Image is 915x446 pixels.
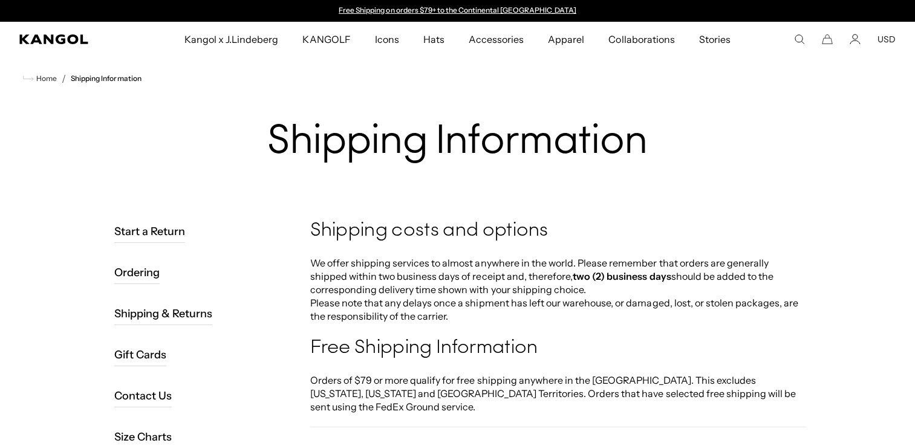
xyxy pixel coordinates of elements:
slideshow-component: Announcement bar [333,6,582,16]
span: Apparel [548,22,584,57]
a: Ordering [114,261,160,284]
a: Apparel [536,22,596,57]
summary: Search here [794,34,805,45]
a: Account [850,34,861,45]
h4: Shipping costs and options [310,219,806,243]
span: Accessories [469,22,524,57]
span: Collaborations [608,22,674,57]
a: Free Shipping on orders $79+ to the Continental [GEOGRAPHIC_DATA] [339,5,576,15]
div: Announcement [333,6,582,16]
h4: Free Shipping Information [310,336,806,360]
strong: two (2) business days [573,270,671,282]
a: Shipping & Returns [114,302,213,325]
a: Gift Cards [114,343,166,366]
span: Icons [375,22,399,57]
a: Contact Us [114,384,172,407]
div: 1 of 2 [333,6,582,16]
a: Shipping Information [71,74,142,83]
a: Collaborations [596,22,686,57]
button: Cart [822,34,833,45]
p: Orders of $79 or more qualify for free shipping anywhere in the [GEOGRAPHIC_DATA]. This excludes ... [310,373,806,413]
h1: Shipping Information [109,120,806,166]
button: USD [878,34,896,45]
p: We offer shipping services to almost anywhere in the world. Please remember that orders are gener... [310,256,806,323]
a: Kangol [19,34,122,44]
a: Icons [363,22,411,57]
a: Hats [411,22,457,57]
a: Kangol x J.Lindeberg [172,22,291,57]
a: Start a Return [114,220,185,243]
span: Home [34,74,57,83]
a: KANGOLF [290,22,362,57]
span: KANGOLF [302,22,350,57]
a: Stories [687,22,743,57]
span: Stories [699,22,731,57]
a: Home [23,73,57,84]
a: Accessories [457,22,536,57]
li: / [57,71,66,86]
span: Hats [423,22,444,57]
span: Kangol x J.Lindeberg [184,22,279,57]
